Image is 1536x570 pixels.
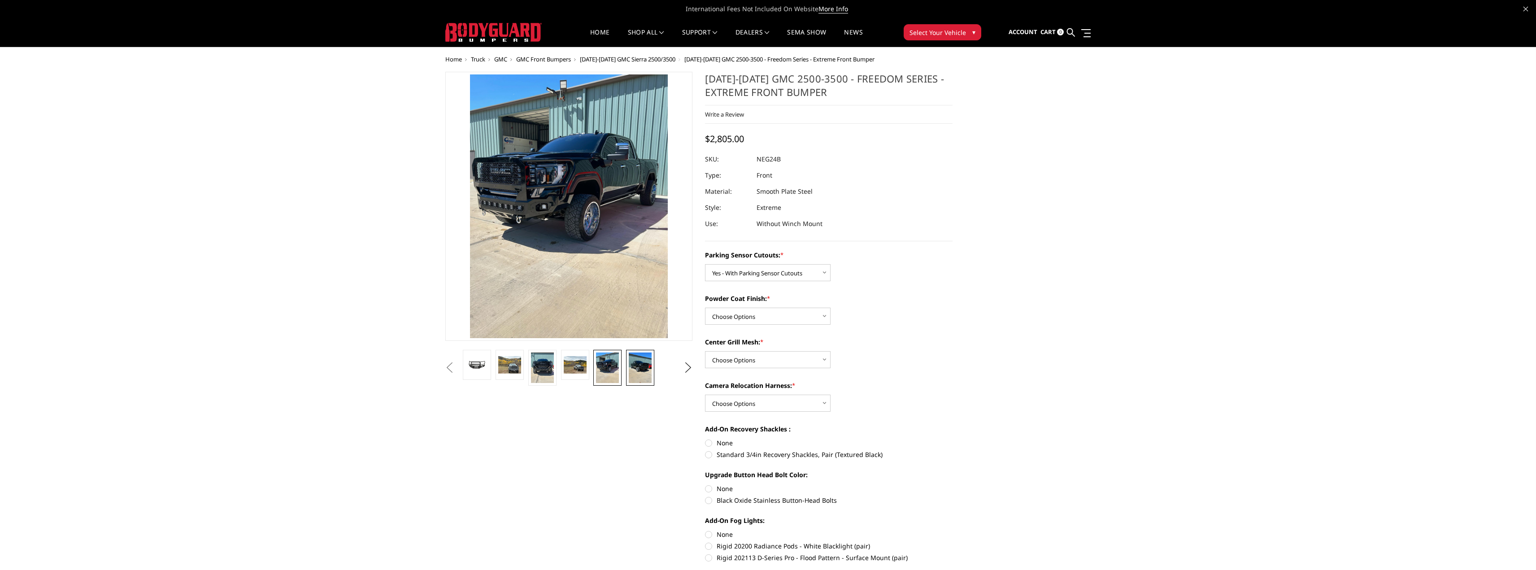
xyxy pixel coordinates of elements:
[1009,28,1037,36] span: Account
[705,110,744,118] a: Write a Review
[628,29,664,47] a: shop all
[705,541,953,551] label: Rigid 20200 Radiance Pods - White Blacklight (pair)
[494,55,507,63] a: GMC
[580,55,675,63] a: [DATE]-[DATE] GMC Sierra 2500/3500
[1057,29,1064,35] span: 0
[757,183,813,200] dd: Smooth Plate Steel
[844,29,862,47] a: News
[1009,20,1037,44] a: Account
[705,470,953,479] label: Upgrade Button Head Bolt Color:
[705,72,953,105] h1: [DATE]-[DATE] GMC 2500-3500 - Freedom Series - Extreme Front Bumper
[705,151,750,167] dt: SKU:
[909,28,966,37] span: Select Your Vehicle
[705,133,744,145] span: $2,805.00
[705,424,953,434] label: Add-On Recovery Shackles :
[757,216,822,232] dd: Without Winch Mount
[705,516,953,525] label: Add-On Fog Lights:
[705,167,750,183] dt: Type:
[705,337,953,347] label: Center Grill Mesh:
[466,360,488,370] img: 2024-2025 GMC 2500-3500 - Freedom Series - Extreme Front Bumper
[445,72,693,341] a: 2024-2025 GMC 2500-3500 - Freedom Series - Extreme Front Bumper
[705,438,953,448] label: None
[705,496,953,505] label: Black Oxide Stainless Button-Head Bolts
[787,29,826,47] a: SEMA Show
[757,167,772,183] dd: Front
[1040,28,1056,36] span: Cart
[735,29,770,47] a: Dealers
[443,361,457,374] button: Previous
[705,553,953,562] label: Rigid 202113 D-Series Pro - Flood Pattern - Surface Mount (pair)
[498,356,521,373] img: 2024-2025 GMC 2500-3500 - Freedom Series - Extreme Front Bumper
[629,352,652,383] img: 2024-2025 GMC 2500-3500 - Freedom Series - Extreme Front Bumper
[757,151,781,167] dd: NEG24B
[757,200,781,216] dd: Extreme
[904,24,981,40] button: Select Your Vehicle
[531,352,554,383] img: 2024-2025 GMC 2500-3500 - Freedom Series - Extreme Front Bumper
[596,352,619,383] img: 2024-2025 GMC 2500-3500 - Freedom Series - Extreme Front Bumper
[590,29,609,47] a: Home
[705,484,953,493] label: None
[705,200,750,216] dt: Style:
[445,55,462,63] a: Home
[705,294,953,303] label: Powder Coat Finish:
[705,250,953,260] label: Parking Sensor Cutouts:
[705,450,953,459] label: Standard 3/4in Recovery Shackles, Pair (Textured Black)
[705,216,750,232] dt: Use:
[445,23,542,42] img: BODYGUARD BUMPERS
[682,29,718,47] a: Support
[1040,20,1064,44] a: Cart 0
[681,361,695,374] button: Next
[705,530,953,539] label: None
[705,183,750,200] dt: Material:
[516,55,571,63] a: GMC Front Bumpers
[972,27,975,37] span: ▾
[471,55,485,63] a: Truck
[818,4,848,13] a: More Info
[705,381,953,390] label: Camera Relocation Harness:
[564,356,587,373] img: 2024-2025 GMC 2500-3500 - Freedom Series - Extreme Front Bumper
[684,55,875,63] span: [DATE]-[DATE] GMC 2500-3500 - Freedom Series - Extreme Front Bumper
